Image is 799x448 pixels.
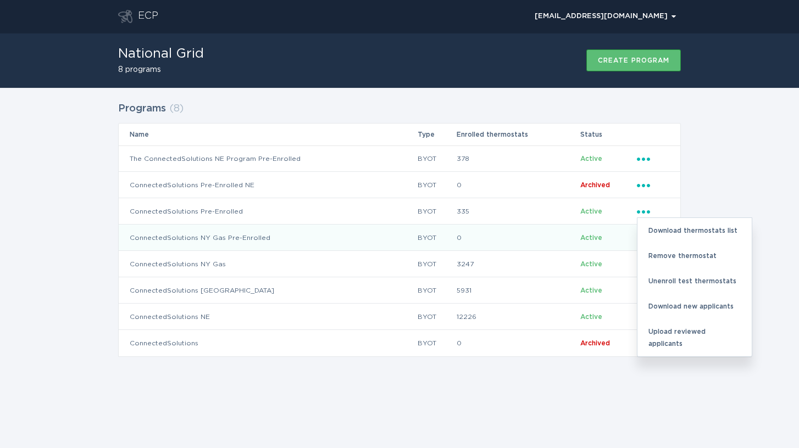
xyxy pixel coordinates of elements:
td: ConnectedSolutions NY Gas Pre-Enrolled [119,225,417,251]
th: Type [417,124,457,145]
div: [EMAIL_ADDRESS][DOMAIN_NAME] [535,13,676,20]
td: The ConnectedSolutions NE Program Pre-Enrolled [119,145,417,172]
div: Unenroll test thermostats [637,268,752,294]
tr: 6c64c612ecd04277871014a84e9d62fe [119,251,680,277]
button: Go to dashboard [118,10,132,23]
td: BYOT [417,172,457,198]
th: Name [119,124,417,145]
tr: 1d3e1cc2088d4120bcb77e7055526f0a [119,304,680,330]
span: Active [580,287,602,294]
td: 0 [456,172,579,198]
td: ConnectedSolutions NE [119,304,417,330]
span: Active [580,234,602,241]
div: Download thermostats list [637,218,752,243]
div: ECP [138,10,158,23]
td: 0 [456,330,579,356]
td: BYOT [417,330,457,356]
tr: 952a66907f59458a99813d371d7f2c05 [119,198,680,225]
div: Create program [598,57,669,64]
h1: National Grid [118,47,204,60]
td: BYOT [417,198,457,225]
span: Archived [580,340,610,346]
tr: b438bc8c6f0e488c8cdf5fc1d9374329 [119,145,680,172]
td: 3247 [456,251,579,277]
div: Remove thermostat [637,243,752,268]
div: Upload reviewed applicants [637,319,752,356]
td: 12226 [456,304,579,330]
span: Active [580,313,602,320]
td: BYOT [417,145,457,172]
th: Status [580,124,636,145]
span: Active [580,208,602,215]
td: 5931 [456,277,579,304]
td: ConnectedSolutions [119,330,417,356]
button: Open user account details [530,8,681,25]
tr: Table Headers [119,124,680,145]
td: ConnectedSolutions Pre-Enrolled [119,198,417,225]
tr: 71bff441ba7b486eae65bfd2c377112a [119,225,680,251]
td: ConnectedSolutions Pre-Enrolled NE [119,172,417,198]
h2: 8 programs [118,66,204,74]
td: 0 [456,225,579,251]
h2: Programs [118,99,166,119]
td: BYOT [417,277,457,304]
span: Active [580,155,602,162]
td: ConnectedSolutions [GEOGRAPHIC_DATA] [119,277,417,304]
span: Active [580,261,602,267]
td: BYOT [417,304,457,330]
td: ConnectedSolutions NY Gas [119,251,417,277]
span: Archived [580,182,610,188]
div: Popover menu [530,8,681,25]
th: Enrolled thermostats [456,124,579,145]
div: Download new applicants [637,294,752,319]
div: Popover menu [637,153,669,165]
tr: 67a1a1f9844c4d239369ad03f1bda210 [119,330,680,356]
button: Create program [586,49,681,71]
div: Popover menu [637,179,669,191]
td: 335 [456,198,579,225]
td: BYOT [417,225,457,251]
td: 378 [456,145,579,172]
span: ( 8 ) [169,104,184,114]
tr: d44c2ace53a943f3a652a920c9e38f9e [119,277,680,304]
tr: cf6bd2f332754693987fa0270f276a00 [119,172,680,198]
td: BYOT [417,251,457,277]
